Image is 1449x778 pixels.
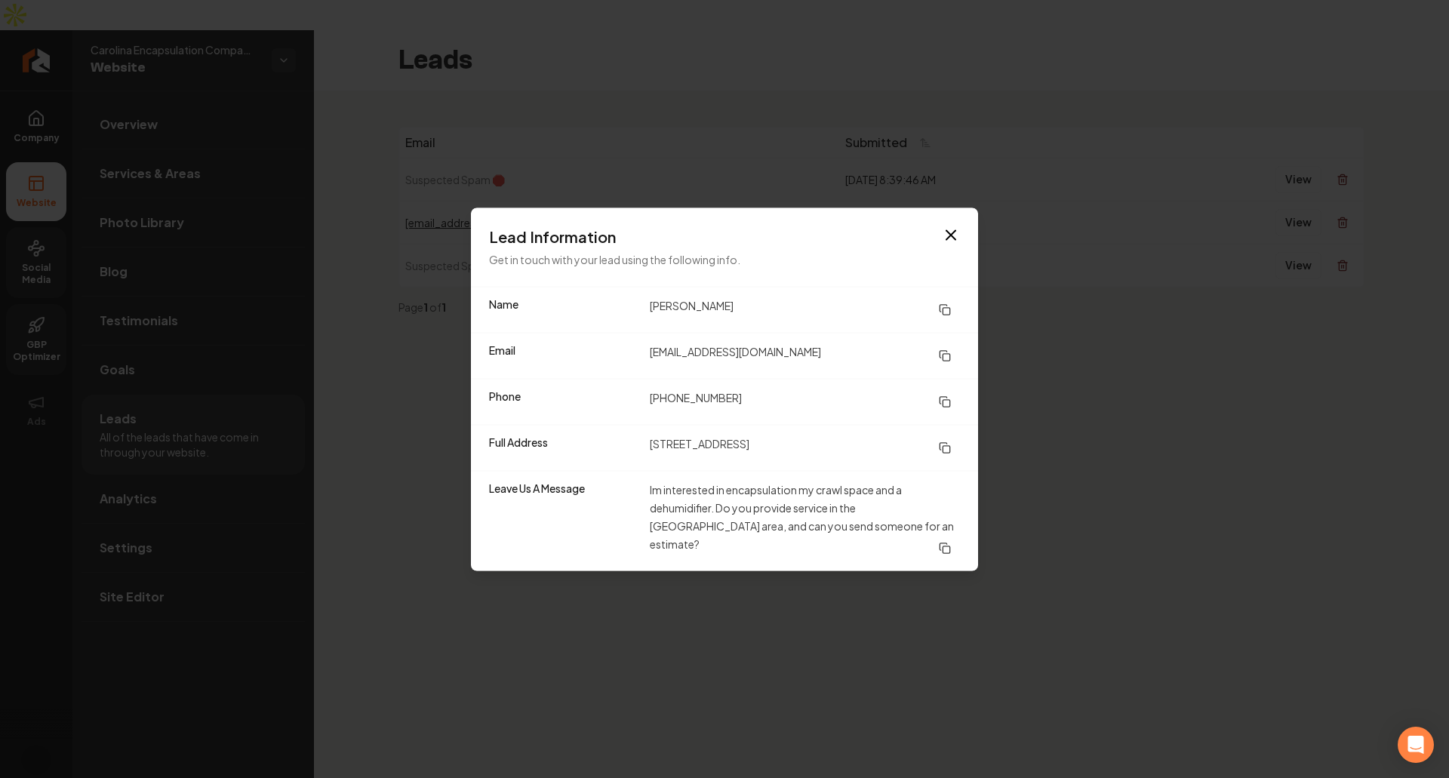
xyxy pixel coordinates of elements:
[650,480,960,561] dd: Im interested in encapsulation my crawl space and a dehumidifier. Do you provide service in the [...
[650,434,960,461] dd: [STREET_ADDRESS]
[650,296,960,323] dd: [PERSON_NAME]
[489,226,960,247] h3: Lead Information
[489,388,638,415] dt: Phone
[489,480,638,561] dt: Leave Us A Message
[489,434,638,461] dt: Full Address
[489,250,960,268] p: Get in touch with your lead using the following info.
[489,296,638,323] dt: Name
[489,342,638,369] dt: Email
[650,388,960,415] dd: [PHONE_NUMBER]
[650,342,960,369] dd: [EMAIL_ADDRESS][DOMAIN_NAME]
